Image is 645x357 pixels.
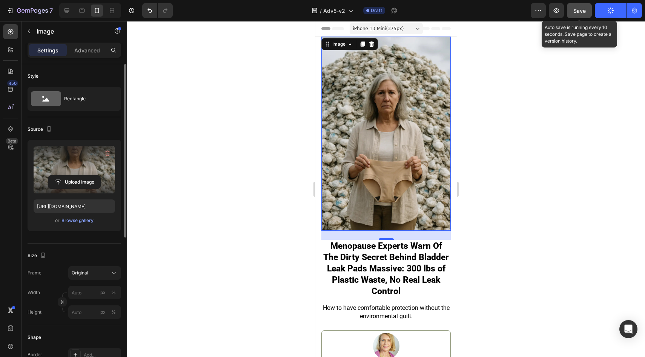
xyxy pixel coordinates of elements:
[567,3,592,18] button: Save
[98,308,107,317] button: %
[6,138,18,144] div: Beta
[28,73,38,80] div: Style
[72,270,88,276] span: Original
[320,7,322,15] span: /
[28,334,41,341] div: Shape
[55,216,60,225] span: or
[323,7,345,15] span: Adv5-v2
[37,46,58,54] p: Settings
[64,90,110,107] div: Rectangle
[61,217,94,224] div: Browse gallery
[68,305,121,319] input: px%
[68,266,121,280] button: Original
[109,288,118,297] button: px
[49,6,53,15] p: 7
[74,46,100,54] p: Advanced
[100,289,106,296] div: px
[315,21,457,357] iframe: Design area
[28,289,40,296] label: Width
[111,289,116,296] div: %
[100,309,106,316] div: px
[68,286,121,299] input: px%
[28,124,54,135] div: Source
[58,312,84,338] img: gempages_567420980318700625-6874d52f-0493-420d-a794-9e9a309db295.jpg
[111,309,116,316] div: %
[37,27,101,36] p: Image
[3,3,56,18] button: 7
[34,199,115,213] input: https://example.com/image.jpg
[371,7,382,14] span: Draft
[573,8,586,14] span: Save
[48,175,101,189] button: Upload Image
[7,80,18,86] div: 450
[109,308,118,317] button: px
[28,251,48,261] div: Size
[61,217,94,224] button: Browse gallery
[28,270,41,276] label: Frame
[98,288,107,297] button: %
[619,320,637,338] div: Open Intercom Messenger
[28,309,41,316] label: Height
[142,3,173,18] div: Undo/Redo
